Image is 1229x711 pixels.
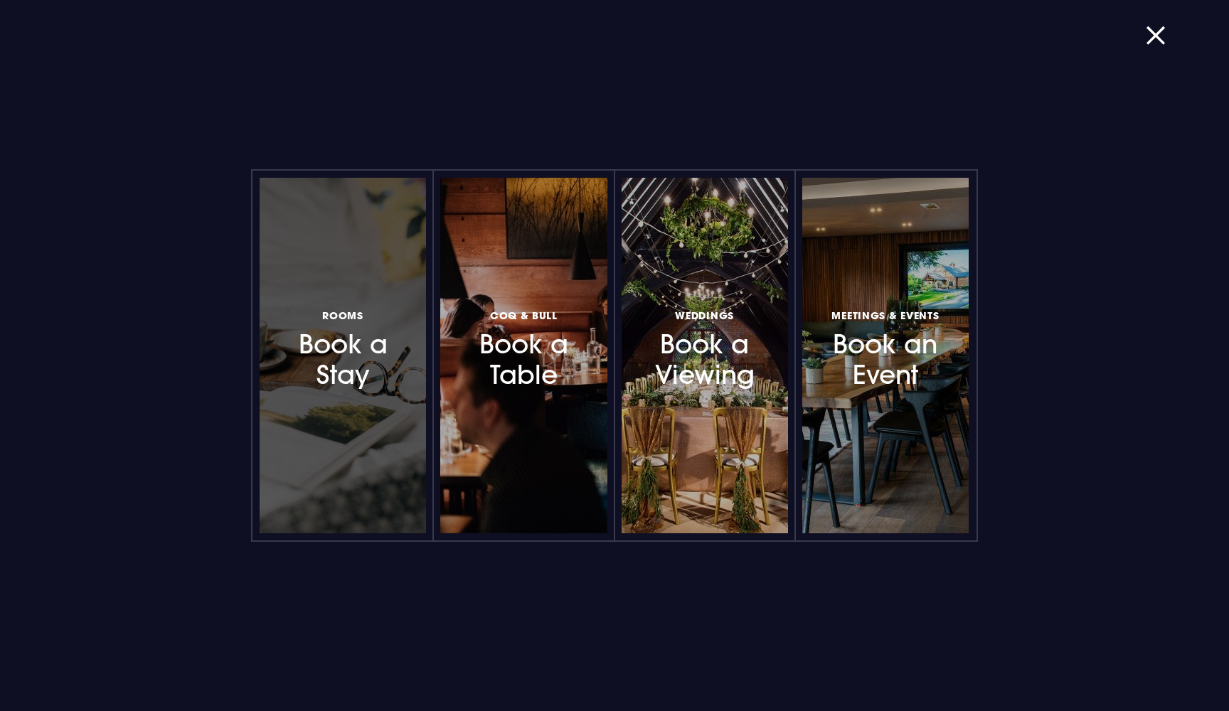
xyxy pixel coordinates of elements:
span: Meetings & Events [831,309,939,322]
h3: Book a Stay [281,306,405,390]
span: Rooms [322,309,363,322]
a: RoomsBook a Stay [260,178,426,533]
a: Meetings & EventsBook an Event [802,178,969,533]
span: Weddings [675,309,734,322]
span: Coq & Bull [490,309,558,322]
a: Coq & BullBook a Table [440,178,607,533]
a: WeddingsBook a Viewing [622,178,788,533]
h3: Book a Table [462,306,585,390]
h3: Book an Event [824,306,947,390]
h3: Book a Viewing [643,306,767,390]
